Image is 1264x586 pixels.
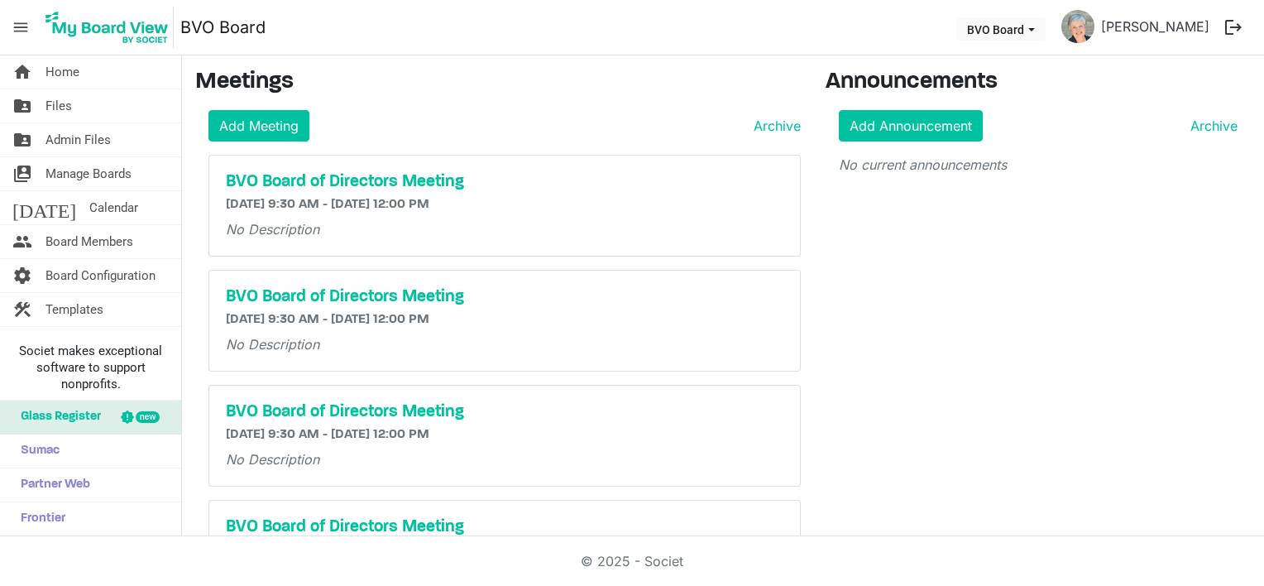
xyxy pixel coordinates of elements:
span: Sumac [12,435,60,468]
a: BVO Board of Directors Meeting [226,517,783,537]
a: Archive [1184,116,1238,136]
span: Calendar [89,191,138,224]
span: Admin Files [45,123,111,156]
span: switch_account [12,157,32,190]
span: Societ makes exceptional software to support nonprofits. [7,343,174,392]
a: Add Announcement [839,110,983,142]
a: BVO Board of Directors Meeting [226,402,783,422]
span: Partner Web [12,468,90,502]
a: My Board View Logo [41,7,180,48]
a: Archive [747,116,801,136]
span: Files [45,89,72,122]
a: [PERSON_NAME] [1094,10,1216,43]
span: menu [5,12,36,43]
span: Home [45,55,79,89]
span: Templates [45,293,103,326]
h6: [DATE] 9:30 AM - [DATE] 12:00 PM [226,312,783,328]
span: [DATE] [12,191,76,224]
h6: [DATE] 9:30 AM - [DATE] 12:00 PM [226,197,783,213]
span: settings [12,259,32,292]
span: Manage Boards [45,157,132,190]
span: Glass Register [12,401,101,434]
h3: Announcements [826,69,1251,97]
a: BVO Board [180,11,266,44]
div: new [136,411,160,423]
span: folder_shared [12,123,32,156]
p: No current announcements [839,155,1238,175]
span: people [12,225,32,258]
p: No Description [226,219,783,239]
button: logout [1216,10,1251,45]
a: BVO Board of Directors Meeting [226,172,783,192]
a: Add Meeting [208,110,309,142]
span: Board Members [45,225,133,258]
span: Board Configuration [45,259,156,292]
span: Frontier [12,502,65,536]
p: No Description [226,334,783,354]
span: home [12,55,32,89]
img: My Board View Logo [41,7,174,48]
a: BVO Board of Directors Meeting [226,287,783,307]
a: © 2025 - Societ [581,553,683,569]
span: construction [12,293,32,326]
img: PyyS3O9hLMNWy5sfr9llzGd1zSo7ugH3aP_66mAqqOBuUsvSKLf-rP3SwHHrcKyCj7ldBY4ygcQ7lV8oQjcMMA_thumb.png [1061,10,1094,43]
p: No Description [226,449,783,469]
h6: [DATE] 9:30 AM - [DATE] 12:00 PM [226,427,783,443]
button: BVO Board dropdownbutton [956,17,1046,41]
span: folder_shared [12,89,32,122]
h3: Meetings [195,69,801,97]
